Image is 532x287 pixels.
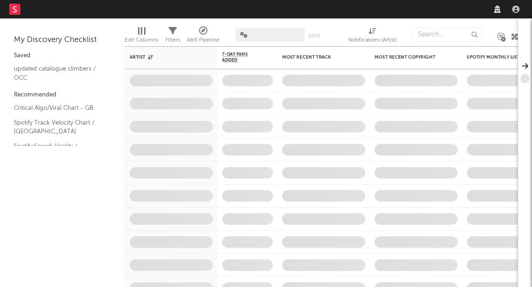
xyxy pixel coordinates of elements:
div: Notifications (Artist) [348,35,397,46]
div: Edit Columns [125,23,158,50]
div: My Discovery Checklist [14,35,111,46]
div: A&R Pipeline [187,35,219,46]
div: Filters [165,35,180,46]
span: 7-Day Fans Added [222,52,259,63]
a: Spotify Search Virality / [GEOGRAPHIC_DATA] [14,141,102,160]
div: Artist [130,54,199,60]
a: Spotify Track Velocity Chart / [GEOGRAPHIC_DATA] [14,118,102,137]
a: Critical Algo/Viral Chart - GB [14,103,102,113]
div: Filters [165,23,180,50]
div: Edit Columns [125,35,158,46]
div: Recommended [14,90,111,101]
input: Search... [413,28,482,42]
div: Saved [14,50,111,61]
div: Most Recent Copyright [375,54,444,60]
div: A&R Pipeline [187,23,219,50]
button: Save [308,33,320,38]
div: Notifications (Artist) [348,23,397,50]
a: updated catalogue climbers / OCC [14,64,102,83]
div: Most Recent Track [282,54,351,60]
